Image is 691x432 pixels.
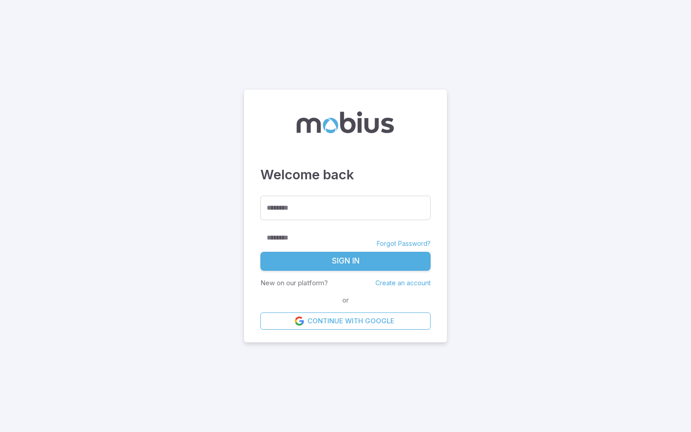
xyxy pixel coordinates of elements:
[260,165,431,185] h3: Welcome back
[260,312,431,330] a: Continue with Google
[377,239,431,248] a: Forgot Password?
[375,279,431,287] a: Create an account
[340,295,351,305] span: or
[260,252,431,271] button: Sign In
[260,278,328,288] p: New on our platform?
